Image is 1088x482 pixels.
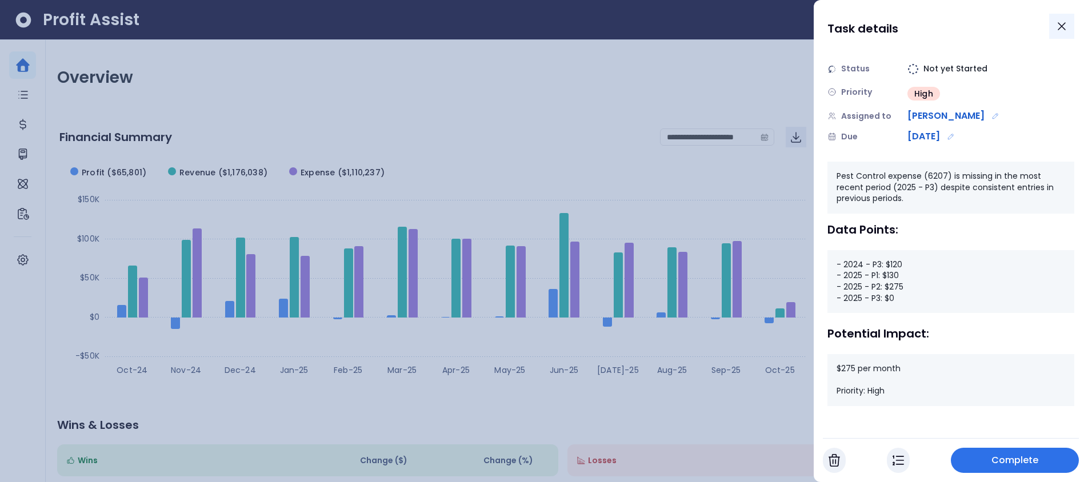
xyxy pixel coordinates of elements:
[951,448,1079,473] button: Complete
[907,63,919,75] img: Not yet Started
[1049,14,1074,39] button: Close
[827,250,1074,313] div: - 2024 - P3: $120 - 2025 - P1: $130 - 2025 - P2: $275 - 2025 - P3: $0
[989,110,1002,122] button: Edit assignment
[907,109,985,123] span: [PERSON_NAME]
[841,63,870,75] span: Status
[827,354,1074,406] div: $275 per month Priority: High
[841,86,872,98] span: Priority
[991,453,1039,467] span: Complete
[914,88,933,99] span: High
[923,63,987,75] span: Not yet Started
[829,453,840,467] img: Cancel Task
[827,223,1074,236] div: Data Points:
[827,18,898,39] h1: Task details
[945,130,957,143] button: Edit due date
[841,110,891,122] span: Assigned to
[907,130,940,143] span: [DATE]
[827,327,1074,340] div: Potential Impact:
[827,162,1074,214] div: Pest Control expense (6207) is missing in the most recent period (2025 - P3) despite consistent e...
[893,453,904,467] img: In Progress
[827,65,837,74] img: Status
[841,131,858,143] span: Due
